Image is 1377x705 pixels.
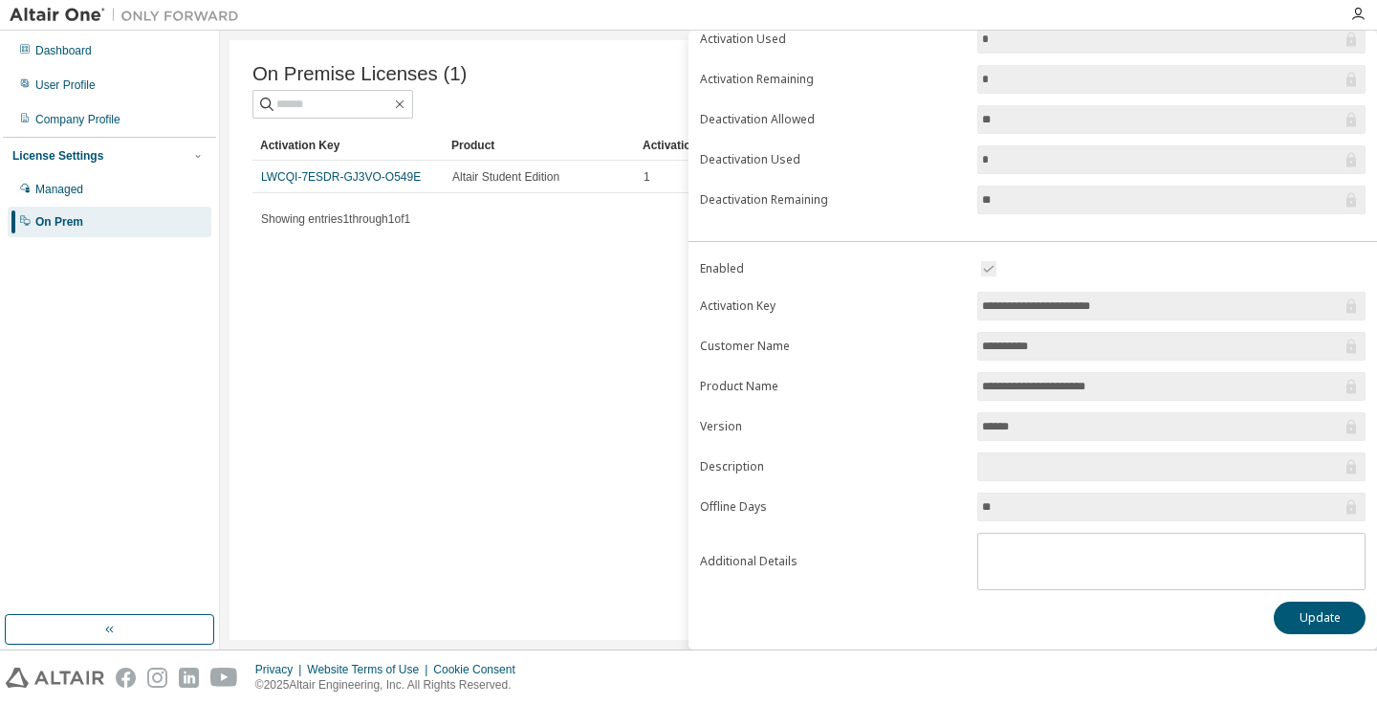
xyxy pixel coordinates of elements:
a: LWCQI-7ESDR-GJ3VO-O549E [261,170,421,184]
label: Customer Name [700,339,966,354]
img: youtube.svg [210,668,238,688]
img: Altair One [10,6,249,25]
div: Privacy [255,662,307,677]
span: On Premise Licenses (1) [252,63,467,85]
span: Showing entries 1 through 1 of 1 [261,212,410,226]
label: Activation Remaining [700,72,966,87]
label: Deactivation Used [700,152,966,167]
label: Offline Days [700,499,966,515]
div: Managed [35,182,83,197]
label: Additional Details [700,554,966,569]
div: Dashboard [35,43,92,58]
div: Website Terms of Use [307,662,433,677]
div: On Prem [35,214,83,230]
label: Activation Used [700,32,966,47]
p: © 2025 Altair Engineering, Inc. All Rights Reserved. [255,677,527,694]
img: instagram.svg [147,668,167,688]
label: Activation Key [700,298,966,314]
img: facebook.svg [116,668,136,688]
img: altair_logo.svg [6,668,104,688]
div: Activation Key [260,130,436,161]
div: Company Profile [35,112,120,127]
div: License Settings [12,148,103,164]
label: Product Name [700,379,966,394]
span: Altair Student Edition [452,169,559,185]
div: Activation Allowed [643,130,819,161]
label: Enabled [700,261,966,276]
span: 1 [644,169,650,185]
div: User Profile [35,77,96,93]
div: Cookie Consent [433,662,526,677]
img: linkedin.svg [179,668,199,688]
label: Version [700,419,966,434]
label: Description [700,459,966,474]
label: Deactivation Remaining [700,192,966,208]
div: Product [451,130,627,161]
label: Deactivation Allowed [700,112,966,127]
button: Update [1274,602,1366,634]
